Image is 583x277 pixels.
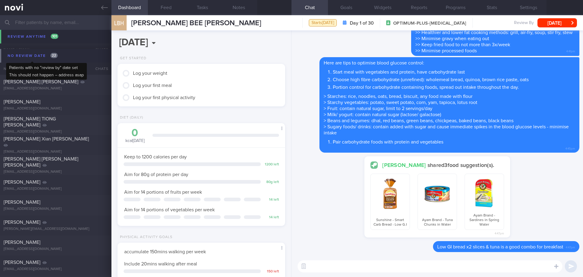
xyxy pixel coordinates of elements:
[309,19,337,27] div: Starts [DATE]
[124,249,206,254] span: accumulate 150mins walking per week
[4,40,108,44] div: [EMAIL_ADDRESS][DOMAIN_NAME]
[415,36,489,41] span: >> Minimise gravy when eating out
[495,230,504,236] span: 4:47pm
[124,261,197,266] span: Include 20mins walking after meal
[131,19,261,27] span: [PERSON_NAME] BEE [PERSON_NAME]
[324,112,441,117] span: > Milk/ yogurt: contain natural sugar (lactose/ galactose)
[4,157,78,168] span: [PERSON_NAME] [PERSON_NAME] [PERSON_NAME]
[4,86,108,91] div: [EMAIL_ADDRESS][DOMAIN_NAME]
[264,162,279,167] div: 1200 left
[370,161,504,169] div: shared 3 food suggestion(s).
[373,176,407,210] img: Sunshine - Smart Carb Bread - Low G.I
[4,116,56,127] span: [PERSON_NAME] TIONG [PERSON_NAME]
[264,269,279,274] div: 150 left
[4,150,108,154] div: [EMAIL_ADDRESS][DOMAIN_NAME]
[124,154,187,159] span: Keep to 1200 calories per day
[415,30,573,35] span: >> Healthier and lower fat cooking methods: grill, air-fry, soup, stir fry, stew
[4,99,40,104] span: [PERSON_NAME]
[124,207,215,212] span: Aim for 14 portions of vegetables per week
[124,128,146,144] div: kcal [DATE]
[4,207,108,211] div: [EMAIL_ADDRESS][DOMAIN_NAME]
[566,244,575,250] span: 4:47pm
[124,190,202,195] span: Aim for 14 portions of fruits per week
[418,174,457,230] div: Ayam Brand - Tuna Chunks in Water
[264,198,279,202] div: 14 left
[420,176,454,210] img: Ayam Brand - Tuna Chunks in Water
[4,130,108,134] div: [EMAIL_ADDRESS][DOMAIN_NAME]
[537,18,577,27] button: [DATE]
[333,137,575,145] li: Pair carbohydrate foods with protein and vegetables
[50,53,58,58] span: 22
[333,83,575,90] li: Portion control for carbohydrate containing foods, spread out intake throughout the day.
[4,227,108,231] div: [PERSON_NAME][EMAIL_ADDRESS][DOMAIN_NAME]
[4,79,78,84] span: [PERSON_NAME] [PERSON_NAME]
[393,20,466,26] span: OPTIMUM-PLUS-[MEDICAL_DATA]
[4,200,40,205] span: [PERSON_NAME]
[118,235,172,240] div: Physical Activity Goals
[324,118,513,123] span: > Beans and legumes: dhal, red beans, green beans, chickpeas, baked beans, black beans
[264,180,279,185] div: 80 g left
[6,52,59,60] div: No review date
[350,20,374,26] strong: Day 1 of 30
[565,145,575,151] span: 4:45pm
[415,48,477,53] span: >> Minimise processed foods
[4,187,108,191] div: [EMAIL_ADDRESS][DOMAIN_NAME]
[324,100,477,105] span: > Starchy vegetables: potato, sweet potato, corn, yam, tapioca, lotus root
[87,63,111,75] div: Chats
[110,12,128,35] div: LBH
[4,247,108,251] div: [EMAIL_ADDRESS][DOMAIN_NAME]
[264,215,279,220] div: 14 left
[467,176,501,210] img: Ayam Brand - Sardines in Spring Water
[4,260,40,265] span: [PERSON_NAME]
[566,48,575,54] span: 4:41pm
[415,42,510,47] span: >> Keep fried food to not more than 3x/week
[333,75,575,83] li: Choose high fibre carbohydrate (unrefined): wholemeal bread, quinoa, brown rice paste, oats
[324,106,432,111] span: > Fruit: contain natural sugar, limit to 2 servings/day
[437,244,563,249] span: Low GI bread x2 slices & tuna is a good combo for breakfast
[4,220,40,225] span: [PERSON_NAME]
[4,180,40,185] span: [PERSON_NAME]
[324,61,424,65] span: Here are tips to optimise blood glucose control:
[324,124,569,135] span: > Sugary foods/ drinks: contain added with sugar and cause immediate spikes in the blood glucose ...
[370,174,410,230] div: Sunshine - Smart Carb Bread - Low G.I
[514,20,534,26] span: Review By
[382,163,428,168] strong: [PERSON_NAME]
[124,172,188,177] span: Aim for 80g of protein per day
[4,170,108,174] div: [EMAIL_ADDRESS][DOMAIN_NAME]
[118,116,143,120] div: Diet (Daily)
[124,128,146,138] div: 0
[4,137,89,141] span: [PERSON_NAME] Xian [PERSON_NAME]
[324,94,472,99] span: > Starches: rice, noodles, oats, bread, biscuit, any food made with flour
[4,240,40,245] span: [PERSON_NAME]
[118,56,146,61] div: Get Started
[4,106,108,111] div: [EMAIL_ADDRESS][DOMAIN_NAME]
[4,267,108,272] div: [EMAIL_ADDRESS][DOMAIN_NAME]
[333,68,575,75] li: Start meal with vegetables and protein, have carbohydrate last
[465,174,504,230] div: Ayam Brand - Sardines in Spring Water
